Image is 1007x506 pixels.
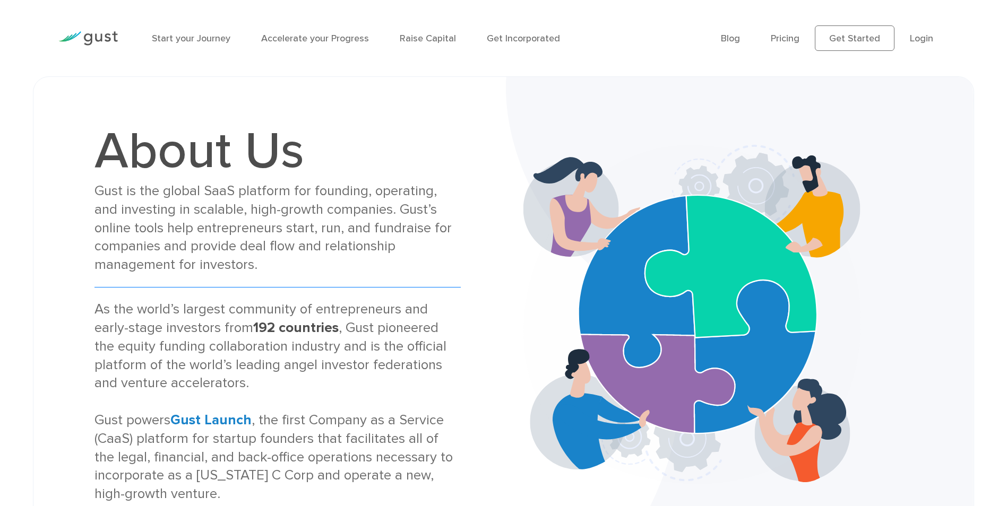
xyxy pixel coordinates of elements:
[94,126,461,177] h1: About Us
[253,319,339,336] strong: 192 countries
[58,31,118,46] img: Gust Logo
[261,33,369,44] a: Accelerate your Progress
[910,33,933,44] a: Login
[771,33,799,44] a: Pricing
[721,33,740,44] a: Blog
[170,412,252,428] a: Gust Launch
[400,33,456,44] a: Raise Capital
[152,33,230,44] a: Start your Journey
[94,300,461,503] div: As the world’s largest community of entrepreneurs and early-stage investors from , Gust pioneered...
[487,33,560,44] a: Get Incorporated
[94,182,461,274] div: Gust is the global SaaS platform for founding, operating, and investing in scalable, high-growth ...
[815,25,894,51] a: Get Started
